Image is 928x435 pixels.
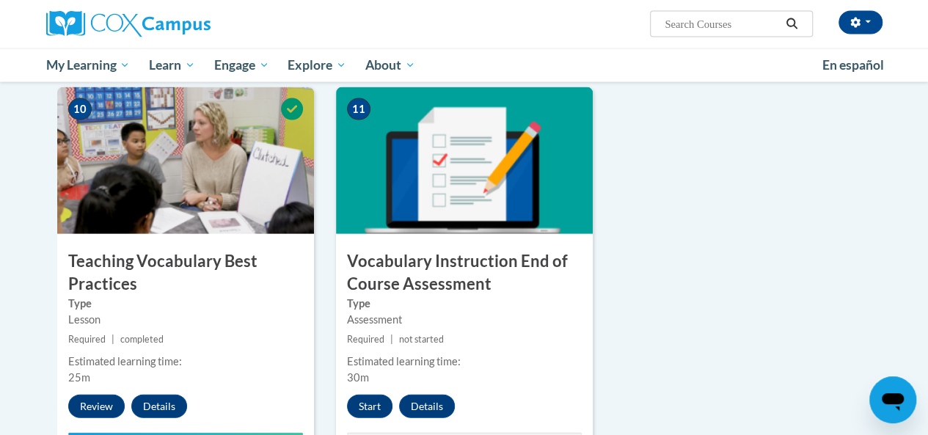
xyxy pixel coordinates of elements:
[68,296,303,312] label: Type
[68,371,90,384] span: 25m
[205,48,279,82] a: Engage
[356,48,425,82] a: About
[347,334,384,345] span: Required
[336,87,593,234] img: Course Image
[663,15,781,33] input: Search Courses
[112,334,114,345] span: |
[46,11,211,37] img: Cox Campus
[822,57,884,73] span: En español
[390,334,393,345] span: |
[278,48,356,82] a: Explore
[68,98,92,120] span: 10
[347,98,370,120] span: 11
[57,250,314,296] h3: Teaching Vocabulary Best Practices
[365,56,415,74] span: About
[336,250,593,296] h3: Vocabulary Instruction End of Course Assessment
[347,354,582,370] div: Estimated learning time:
[68,395,125,418] button: Review
[813,50,894,81] a: En español
[68,312,303,328] div: Lesson
[139,48,205,82] a: Learn
[399,395,455,418] button: Details
[68,334,106,345] span: Required
[37,48,140,82] a: My Learning
[214,56,269,74] span: Engage
[46,11,310,37] a: Cox Campus
[347,395,392,418] button: Start
[45,56,130,74] span: My Learning
[120,334,164,345] span: completed
[149,56,195,74] span: Learn
[347,371,369,384] span: 30m
[68,354,303,370] div: Estimated learning time:
[399,334,444,345] span: not started
[288,56,346,74] span: Explore
[781,15,803,33] button: Search
[131,395,187,418] button: Details
[35,48,894,82] div: Main menu
[869,376,916,423] iframe: Button to launch messaging window
[839,11,883,34] button: Account Settings
[347,312,582,328] div: Assessment
[57,87,314,234] img: Course Image
[347,296,582,312] label: Type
